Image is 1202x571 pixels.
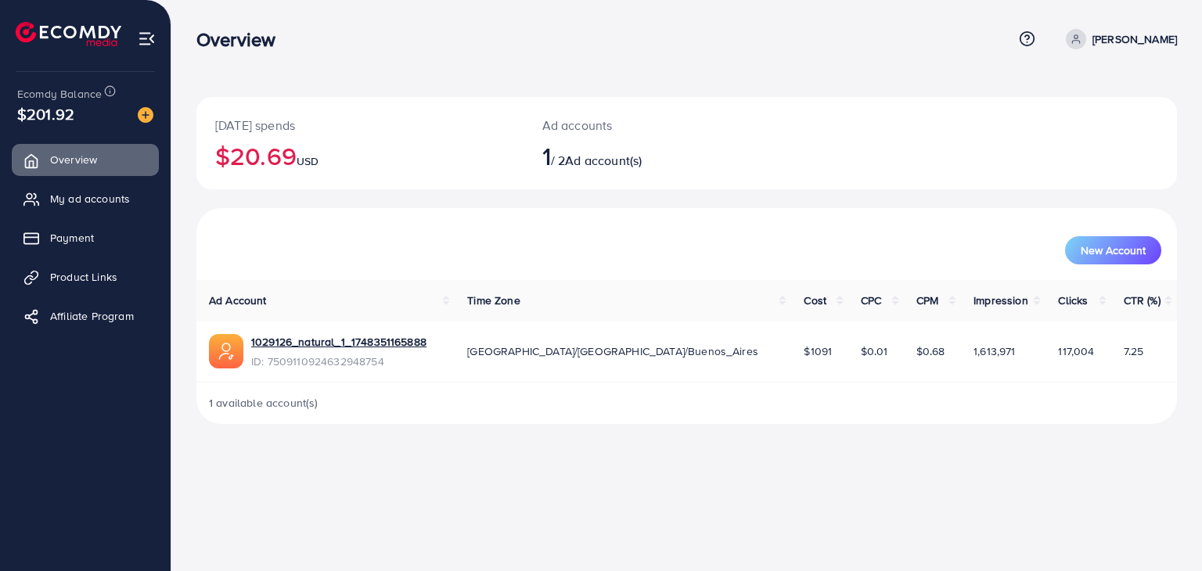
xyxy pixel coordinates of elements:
[973,293,1028,308] span: Impression
[209,395,318,411] span: 1 available account(s)
[50,152,97,167] span: Overview
[542,141,750,171] h2: / 2
[1065,236,1161,264] button: New Account
[565,152,642,169] span: Ad account(s)
[1058,343,1094,359] span: 117,004
[1081,245,1146,256] span: New Account
[196,28,288,51] h3: Overview
[215,116,505,135] p: [DATE] spends
[916,343,945,359] span: $0.68
[542,138,551,174] span: 1
[1092,30,1177,48] p: [PERSON_NAME]
[251,354,426,369] span: ID: 7509110924632948754
[12,144,159,175] a: Overview
[50,308,134,324] span: Affiliate Program
[209,293,267,308] span: Ad Account
[973,343,1015,359] span: 1,613,971
[467,293,520,308] span: Time Zone
[12,222,159,253] a: Payment
[861,293,881,308] span: CPC
[1124,293,1161,308] span: CTR (%)
[17,86,102,102] span: Ecomdy Balance
[50,191,130,206] span: My ad accounts
[12,300,159,332] a: Affiliate Program
[50,269,117,285] span: Product Links
[1135,501,1190,559] iframe: Chat
[16,22,121,46] img: logo
[50,230,94,246] span: Payment
[861,343,888,359] span: $0.01
[17,102,74,125] span: $201.92
[209,334,243,368] img: ic-ads-acc.e4c84228.svg
[12,183,159,214] a: My ad accounts
[138,107,153,123] img: image
[916,293,938,308] span: CPM
[297,153,318,169] span: USD
[251,334,426,350] a: 1029126_natural_1_1748351165888
[467,343,758,359] span: [GEOGRAPHIC_DATA]/[GEOGRAPHIC_DATA]/Buenos_Aires
[804,343,832,359] span: $1091
[12,261,159,293] a: Product Links
[1058,293,1088,308] span: Clicks
[138,30,156,48] img: menu
[1060,29,1177,49] a: [PERSON_NAME]
[542,116,750,135] p: Ad accounts
[215,141,505,171] h2: $20.69
[1124,343,1144,359] span: 7.25
[804,293,826,308] span: Cost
